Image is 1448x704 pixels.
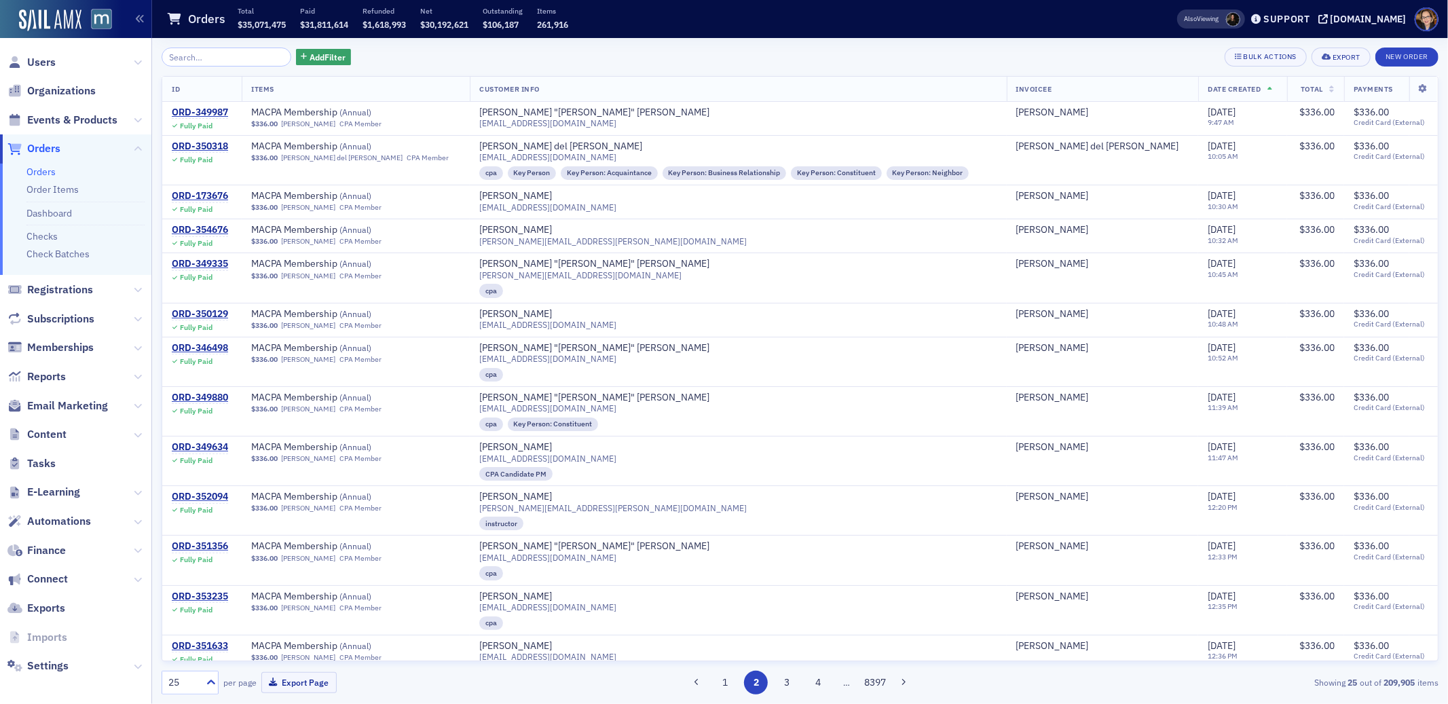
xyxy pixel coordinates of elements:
[27,282,93,297] span: Registrations
[172,540,228,553] a: ORD-351356
[1299,257,1335,270] span: $336.00
[1354,308,1389,320] span: $336.00
[7,659,69,673] a: Settings
[1016,190,1089,202] div: [PERSON_NAME]
[172,190,228,202] div: ORD-173676
[479,342,709,354] div: [PERSON_NAME] "[PERSON_NAME]" [PERSON_NAME]
[1354,391,1389,403] span: $336.00
[479,591,552,603] a: [PERSON_NAME]
[27,427,67,442] span: Content
[27,312,94,327] span: Subscriptions
[27,630,67,645] span: Imports
[479,224,552,236] div: [PERSON_NAME]
[7,601,65,616] a: Exports
[1333,54,1360,61] div: Export
[1016,342,1189,354] span: JJ Costigan
[251,224,422,236] a: MACPA Membership (Annual)
[7,456,56,471] a: Tasks
[26,230,58,242] a: Checks
[1208,151,1238,161] time: 10:05 AM
[479,202,616,212] span: [EMAIL_ADDRESS][DOMAIN_NAME]
[863,671,887,694] button: 8397
[19,10,81,31] a: SailAMX
[251,119,278,128] span: $336.00
[1185,14,1198,23] div: Also
[1226,12,1240,26] span: Lauren McDonough
[27,543,66,558] span: Finance
[744,671,768,694] button: 2
[339,342,371,353] span: ( Annual )
[180,357,212,366] div: Fully Paid
[479,368,503,382] div: cpa
[1263,13,1310,25] div: Support
[339,540,371,551] span: ( Annual )
[479,236,747,246] span: [PERSON_NAME][EMAIL_ADDRESS][PERSON_NAME][DOMAIN_NAME]
[172,392,228,404] a: ORD-349880
[1415,7,1438,31] span: Profile
[537,19,568,30] span: 261,916
[180,239,212,248] div: Fully Paid
[251,153,278,162] span: $336.00
[1208,319,1238,329] time: 10:48 AM
[7,340,94,355] a: Memberships
[7,630,67,645] a: Imports
[1016,640,1089,652] a: [PERSON_NAME]
[339,203,382,212] div: CPA Member
[1208,236,1238,245] time: 10:32 AM
[1354,270,1428,279] span: Credit Card (External)
[420,6,468,16] p: Net
[281,604,335,612] a: [PERSON_NAME]
[172,141,228,153] a: ORD-350318
[251,203,278,212] span: $336.00
[238,6,286,16] p: Total
[1354,223,1389,236] span: $336.00
[172,224,228,236] a: ORD-354676
[310,51,346,63] span: Add Filter
[27,369,66,384] span: Reports
[479,258,709,270] a: [PERSON_NAME] "[PERSON_NAME]" [PERSON_NAME]
[251,591,422,603] span: MACPA Membership
[238,19,286,30] span: $35,071,475
[1016,258,1089,270] a: [PERSON_NAME]
[339,141,371,151] span: ( Annual )
[479,107,709,119] a: [PERSON_NAME] "[PERSON_NAME]" [PERSON_NAME]
[1208,391,1236,403] span: [DATE]
[1016,224,1189,236] span: Erin Montgomery
[27,572,68,587] span: Connect
[1016,308,1189,320] span: John Broderick
[7,55,56,70] a: Users
[1354,189,1389,202] span: $336.00
[1016,441,1089,453] a: [PERSON_NAME]
[479,640,552,652] div: [PERSON_NAME]
[1208,84,1261,94] span: Date Created
[180,122,212,130] div: Fully Paid
[1354,140,1389,152] span: $336.00
[339,272,382,280] div: CPA Member
[251,392,422,404] a: MACPA Membership (Annual)
[172,107,228,119] a: ORD-349987
[775,671,799,694] button: 3
[172,84,180,94] span: ID
[223,676,257,688] label: per page
[27,601,65,616] span: Exports
[7,312,94,327] a: Subscriptions
[7,427,67,442] a: Content
[281,237,335,246] a: [PERSON_NAME]
[1208,117,1234,127] time: 9:47 AM
[483,19,519,30] span: $106,187
[172,441,228,453] div: ORD-349634
[251,224,422,236] span: MACPA Membership
[1016,141,1179,153] div: [PERSON_NAME] del [PERSON_NAME]
[479,392,709,404] a: [PERSON_NAME] "[PERSON_NAME]" [PERSON_NAME]
[1016,141,1189,153] span: Marianela del Pino Rivera
[251,640,422,652] a: MACPA Membership (Annual)
[420,19,468,30] span: $30,192,621
[479,270,682,280] span: [PERSON_NAME][EMAIL_ADDRESS][DOMAIN_NAME]
[1354,341,1389,354] span: $336.00
[251,308,422,320] span: MACPA Membership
